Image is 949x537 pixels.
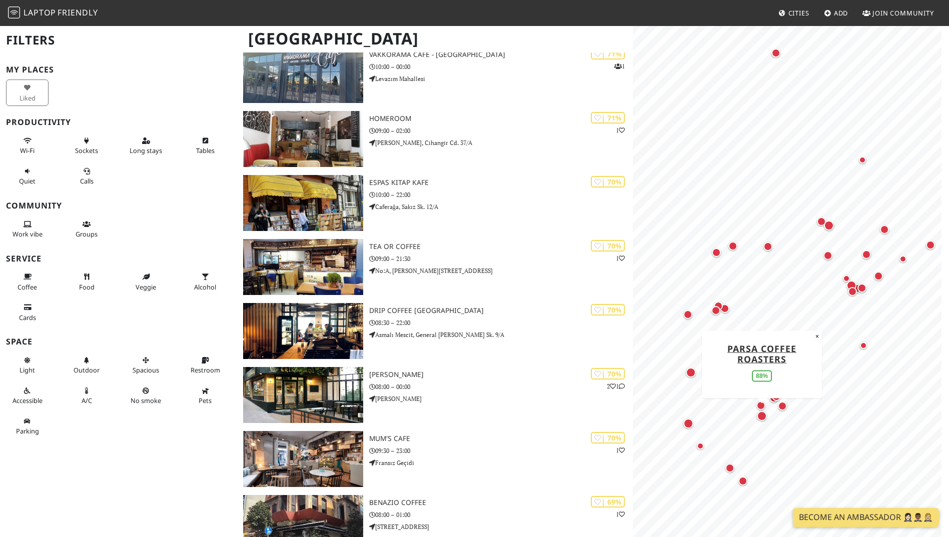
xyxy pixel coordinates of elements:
[6,117,231,127] h3: Productivity
[752,370,772,381] div: 88%
[616,509,625,519] p: 1
[718,302,731,315] div: Map marker
[616,125,625,135] p: 1
[591,176,625,187] div: | 70%
[237,303,632,359] a: Drip Coffee Istanbul | 70% Drip Coffee [GEOGRAPHIC_DATA] 08:30 – 22:00 Asmalı Mescit, General [PE...
[369,382,633,391] p: 08:00 – 00:00
[369,370,633,379] h3: [PERSON_NAME]
[755,409,769,423] div: Map marker
[369,178,633,187] h3: Espas Kitap Kafe
[237,175,632,231] a: Espas Kitap Kafe | 70% Espas Kitap Kafe 10:00 – 22:00 Caferağa, Sakız Sk. 12/A
[681,308,694,321] div: Map marker
[243,239,363,295] img: Tea Or Coffee
[694,440,706,452] div: Map marker
[897,253,909,265] div: Map marker
[727,342,796,364] a: Parsa Coffee Roasters
[184,352,227,378] button: Restroom
[125,268,167,295] button: Veggie
[8,6,20,18] img: LaptopFriendly
[66,216,108,242] button: Groups
[754,399,767,412] div: Map marker
[58,7,98,18] span: Friendly
[79,282,95,291] span: Food
[369,446,633,455] p: 09:30 – 23:00
[872,8,934,17] span: Join Community
[767,391,780,404] div: Map marker
[614,61,625,71] p: 1
[243,431,363,487] img: Mum's Cafe
[237,239,632,295] a: Tea Or Coffee | 70% 1 Tea Or Coffee 09:00 – 21:30 No:A, [PERSON_NAME][STREET_ADDRESS]
[18,282,37,291] span: Coffee
[237,47,632,103] a: Vakkorama Cafe - Zorlu Center | 71% 1 Vakkorama Cafe - [GEOGRAPHIC_DATA] 10:00 – 00:00 Levazım Ma...
[369,330,633,339] p: Asmalı Mescit, General [PERSON_NAME] Sk. 9/A
[6,163,49,189] button: Quiet
[878,223,891,236] div: Map marker
[20,365,35,374] span: Natural light
[6,216,49,242] button: Work vibe
[369,74,633,83] p: Levazım Mahallesi
[820,4,852,22] a: Add
[369,190,633,199] p: 10:00 – 22:00
[66,163,108,189] button: Calls
[591,368,625,379] div: | 70%
[184,132,227,159] button: Tables
[726,239,739,252] div: Map marker
[856,154,868,166] div: Map marker
[776,399,789,412] div: Map marker
[700,361,714,375] div: Map marker
[769,46,782,59] div: Map marker
[66,352,108,378] button: Outdoor
[237,111,632,167] a: Homeroom | 71% 1 Homeroom 09:00 – 02:00 [PERSON_NAME], Cihangir Cd. 37/A
[681,416,695,430] div: Map marker
[66,268,108,295] button: Food
[846,285,859,298] div: Map marker
[834,8,848,17] span: Add
[6,299,49,325] button: Cards
[6,254,231,263] h3: Service
[369,114,633,123] h3: Homeroom
[684,365,698,379] div: Map marker
[709,304,722,317] div: Map marker
[369,242,633,251] h3: Tea Or Coffee
[66,132,108,159] button: Sockets
[591,432,625,443] div: | 70%
[855,281,868,294] div: Map marker
[710,246,723,259] div: Map marker
[184,382,227,409] button: Pets
[860,248,873,261] div: Map marker
[369,522,633,531] p: [STREET_ADDRESS]
[184,268,227,295] button: Alcohol
[74,365,100,374] span: Outdoor area
[19,176,36,185] span: Quiet
[369,62,633,71] p: 10:00 – 00:00
[131,396,161,405] span: Smoke free
[736,474,749,487] div: Map marker
[237,431,632,487] a: Mum's Cafe | 70% 1 Mum's Cafe 09:30 – 23:00 Fransız Geçidi
[369,266,633,275] p: No:A, [PERSON_NAME][STREET_ADDRESS]
[369,394,633,403] p: [PERSON_NAME]
[76,229,98,238] span: Group tables
[6,382,49,409] button: Accessible
[20,146,35,155] span: Stable Wi-Fi
[75,146,98,155] span: Power sockets
[6,268,49,295] button: Coffee
[821,249,834,262] div: Map marker
[815,215,828,228] div: Map marker
[243,47,363,103] img: Vakkorama Cafe - Zorlu Center
[369,306,633,315] h3: Drip Coffee [GEOGRAPHIC_DATA]
[812,330,822,341] button: Close popup
[8,4,98,22] a: LaptopFriendly LaptopFriendly
[872,269,885,282] div: Map marker
[240,25,630,52] h1: [GEOGRAPHIC_DATA]
[125,132,167,159] button: Long stays
[857,339,869,351] div: Map marker
[616,253,625,263] p: 1
[136,282,156,291] span: Veggie
[591,240,625,251] div: | 70%
[712,299,725,312] div: Map marker
[13,396,43,405] span: Accessible
[19,313,36,322] span: Credit cards
[6,201,231,210] h3: Community
[369,138,633,147] p: [PERSON_NAME], Cihangir Cd. 37/A
[82,396,92,405] span: Air conditioned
